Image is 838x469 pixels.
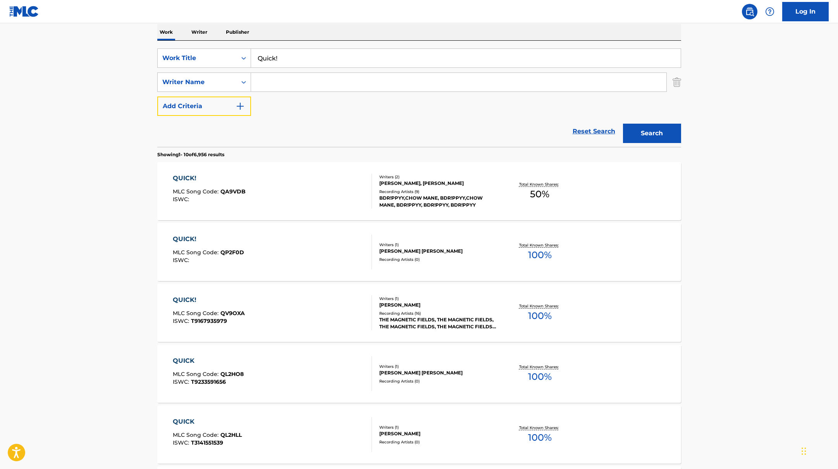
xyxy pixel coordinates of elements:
[379,424,496,430] div: Writers ( 1 )
[379,316,496,330] div: THE MAGNETIC FIELDS, THE MAGNETIC FIELDS, THE MAGNETIC FIELDS, THE MAGNETIC FIELDS, THE MAGNETIC ...
[220,310,245,317] span: QV9OXA
[379,242,496,248] div: Writers ( 1 )
[157,284,681,342] a: QUICK!MLC Song Code:QV9OXAISWC:T9167935979Writers (1)[PERSON_NAME]Recording Artists (16)THE MAGNE...
[162,53,232,63] div: Work Title
[528,248,552,262] span: 100 %
[519,425,561,431] p: Total Known Shares:
[173,439,191,446] span: ISWC :
[173,257,191,264] span: ISWC :
[528,431,552,445] span: 100 %
[173,174,246,183] div: QUICK!
[379,364,496,369] div: Writers ( 1 )
[379,296,496,302] div: Writers ( 1 )
[519,303,561,309] p: Total Known Shares:
[379,369,496,376] div: [PERSON_NAME] [PERSON_NAME]
[191,439,223,446] span: T3141551539
[673,72,681,92] img: Delete Criterion
[528,370,552,384] span: 100 %
[236,102,245,111] img: 9d2ae6d4665cec9f34b9.svg
[569,123,619,140] a: Reset Search
[157,97,251,116] button: Add Criteria
[379,310,496,316] div: Recording Artists ( 16 )
[528,309,552,323] span: 100 %
[379,439,496,445] div: Recording Artists ( 0 )
[162,78,232,87] div: Writer Name
[379,189,496,195] div: Recording Artists ( 9 )
[173,196,191,203] span: ISWC :
[519,242,561,248] p: Total Known Shares:
[765,7,774,16] img: help
[157,24,175,40] p: Work
[173,249,220,256] span: MLC Song Code :
[519,181,561,187] p: Total Known Shares:
[220,371,244,378] span: QL2HO8
[802,440,806,463] div: Drag
[157,151,224,158] p: Showing 1 - 10 of 6,956 results
[379,430,496,437] div: [PERSON_NAME]
[189,24,210,40] p: Writer
[379,195,496,209] div: BDR!PPYY,CHOW MANE, BDR!PPYY,CHOW MANE, BDR!PPYY, BDR!PPYY, BDR!PPYY
[379,302,496,309] div: [PERSON_NAME]
[157,405,681,464] a: QUICKMLC Song Code:QL2HLLISWC:T3141551539Writers (1)[PERSON_NAME]Recording Artists (0)Total Known...
[157,162,681,220] a: QUICK!MLC Song Code:QA9VDBISWC:Writers (2)[PERSON_NAME], [PERSON_NAME]Recording Artists (9)BDR!PP...
[379,248,496,255] div: [PERSON_NAME] [PERSON_NAME]
[745,7,754,16] img: search
[191,378,226,385] span: T9233591656
[173,371,220,378] span: MLC Song Code :
[220,188,246,195] span: QA9VDB
[173,417,242,426] div: QUICK
[379,180,496,187] div: [PERSON_NAME], [PERSON_NAME]
[224,24,251,40] p: Publisher
[799,432,838,469] iframe: Chat Widget
[173,356,244,366] div: QUICK
[9,6,39,17] img: MLC Logo
[742,4,757,19] a: Public Search
[157,48,681,147] form: Search Form
[173,378,191,385] span: ISWC :
[191,317,227,324] span: T9167935979
[379,257,496,262] div: Recording Artists ( 0 )
[530,187,549,201] span: 50 %
[157,345,681,403] a: QUICKMLC Song Code:QL2HO8ISWC:T9233591656Writers (1)[PERSON_NAME] [PERSON_NAME]Recording Artists ...
[173,188,220,195] span: MLC Song Code :
[173,310,220,317] span: MLC Song Code :
[379,174,496,180] div: Writers ( 2 )
[519,364,561,370] p: Total Known Shares:
[782,2,829,21] a: Log In
[173,295,245,305] div: QUICK!
[379,378,496,384] div: Recording Artists ( 0 )
[173,234,244,244] div: QUICK!
[220,249,244,256] span: QP2F0D
[220,431,242,438] span: QL2HLL
[173,317,191,324] span: ISWC :
[762,4,778,19] div: Help
[623,124,681,143] button: Search
[157,223,681,281] a: QUICK!MLC Song Code:QP2F0DISWC:Writers (1)[PERSON_NAME] [PERSON_NAME]Recording Artists (0)Total K...
[173,431,220,438] span: MLC Song Code :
